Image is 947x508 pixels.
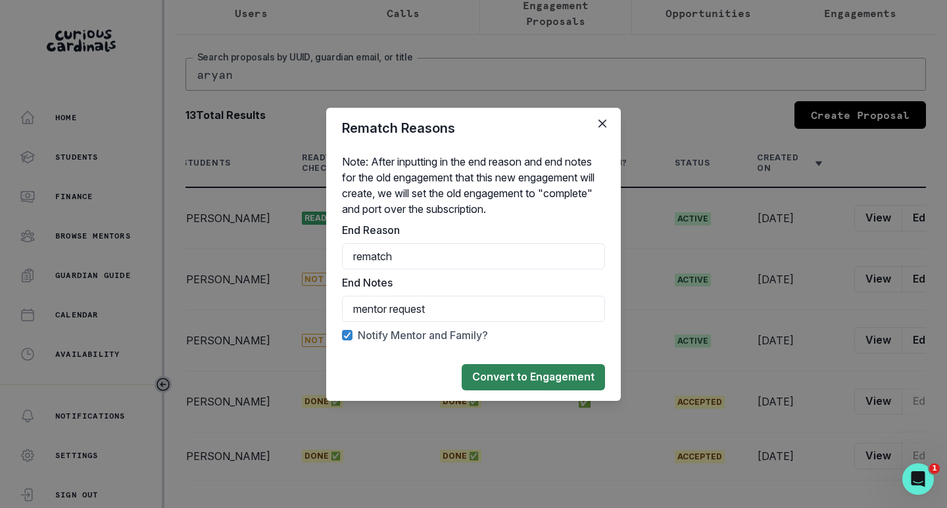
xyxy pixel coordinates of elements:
[342,275,597,290] label: End Notes
[902,463,934,495] iframe: Intercom live chat
[929,463,940,474] span: 1
[342,222,597,238] label: End Reason
[342,154,605,217] p: Note: After inputting in the end reason and end notes for the old engagement that this new engage...
[592,113,613,134] button: Close
[462,364,605,390] button: Convert to Engagement
[358,327,488,343] span: Notify Mentor and Family?
[326,108,621,149] header: Rematch Reasons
